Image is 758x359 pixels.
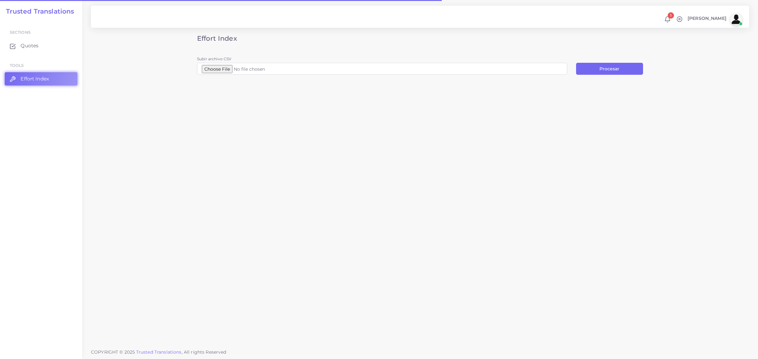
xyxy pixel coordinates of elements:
[21,75,49,82] span: Effort Index
[197,34,643,42] h3: Effort Index
[688,16,726,21] span: [PERSON_NAME]
[2,8,74,15] a: Trusted Translations
[91,349,226,356] span: COPYRIGHT © 2025
[668,12,674,19] span: 1
[10,30,31,35] span: Sections
[21,42,39,49] span: Quotes
[10,63,24,68] span: Tools
[5,72,77,85] a: Effort Index
[662,16,673,23] a: 1
[136,349,182,355] a: Trusted Translations
[197,56,231,62] label: Subir archivo CSV
[576,63,643,75] button: Procesar
[684,13,745,26] a: [PERSON_NAME]avatar
[182,349,226,356] span: , All rights Reserved
[5,39,77,52] a: Quotes
[730,13,743,26] img: avatar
